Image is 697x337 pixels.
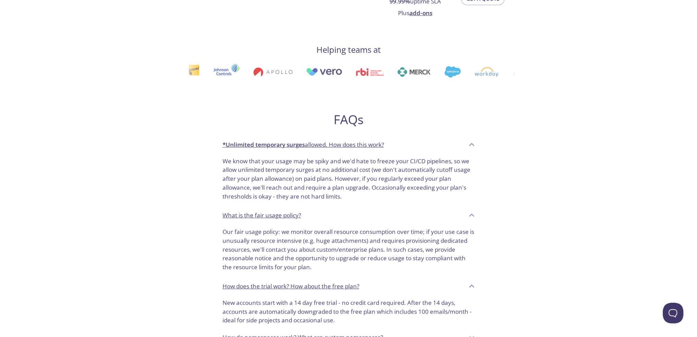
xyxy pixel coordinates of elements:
[217,206,480,225] div: What is the fair usage policy?
[663,303,683,323] iframe: Help Scout Beacon - Open
[316,44,381,55] h4: Helping teams at
[223,282,359,291] p: How does the trial work? How about the free plan?
[217,277,480,296] div: How does the trial work? How about the free plan?
[223,211,301,220] p: What is the fair usage policy?
[443,66,459,77] img: salesforce
[251,67,290,77] img: apollo
[217,154,480,206] div: *Unlimited temporary surgesallowed. How does this work?
[217,135,480,154] div: *Unlimited temporary surgesallowed. How does this work?
[396,67,429,77] img: merck
[409,9,432,17] a: add-ons
[217,225,480,277] div: *Unlimited temporary surgesallowed. How does this work?
[386,8,444,19] li: Plus
[217,296,480,330] div: How does the trial work? How about the free plan?
[304,68,340,76] img: vero
[217,112,480,127] h2: FAQs
[211,64,238,80] img: johnsoncontrols
[223,227,475,272] p: Our fair usage policy: we monitor overall resource consumption over time; if your use case is unu...
[223,157,475,201] p: We know that your usage may be spiky and we'd hate to freeze your CI/CD pipelines, so we allow un...
[223,298,475,325] p: New accounts start with a 14 day free trial - no credit card required. After the 14 days, account...
[354,68,382,76] img: rbi
[473,67,497,77] img: workday
[223,141,305,148] strong: *Unlimited temporary surges
[223,140,384,149] p: allowed. How does this work?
